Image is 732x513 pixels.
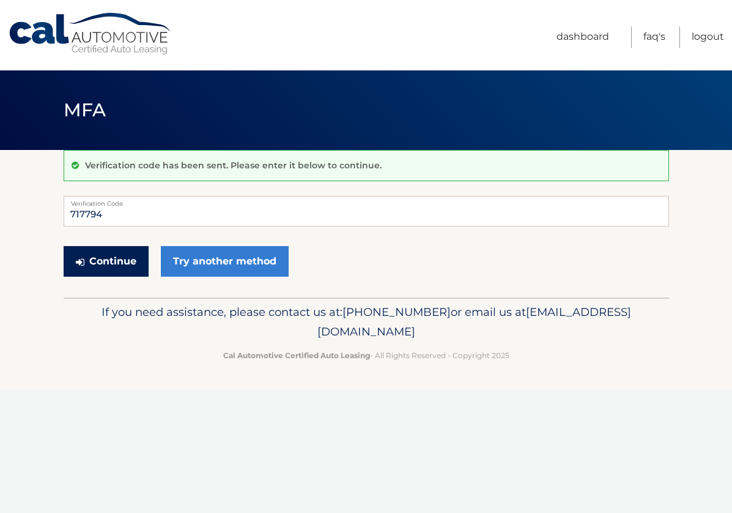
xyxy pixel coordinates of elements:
input: Verification Code [64,196,669,227]
a: Try another method [161,246,289,277]
a: FAQ's [643,26,665,48]
span: [EMAIL_ADDRESS][DOMAIN_NAME] [317,305,631,339]
p: If you need assistance, please contact us at: or email us at [72,302,661,342]
p: - All Rights Reserved - Copyright 2025 [72,349,661,362]
a: Cal Automotive [8,12,173,56]
a: Logout [692,26,724,48]
span: MFA [64,99,106,121]
span: [PHONE_NUMBER] [342,305,451,319]
strong: Cal Automotive Certified Auto Leasing [223,351,370,360]
p: Verification code has been sent. Please enter it below to continue. [85,160,382,171]
label: Verification Code [64,196,669,206]
a: Dashboard [556,26,609,48]
button: Continue [64,246,149,277]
